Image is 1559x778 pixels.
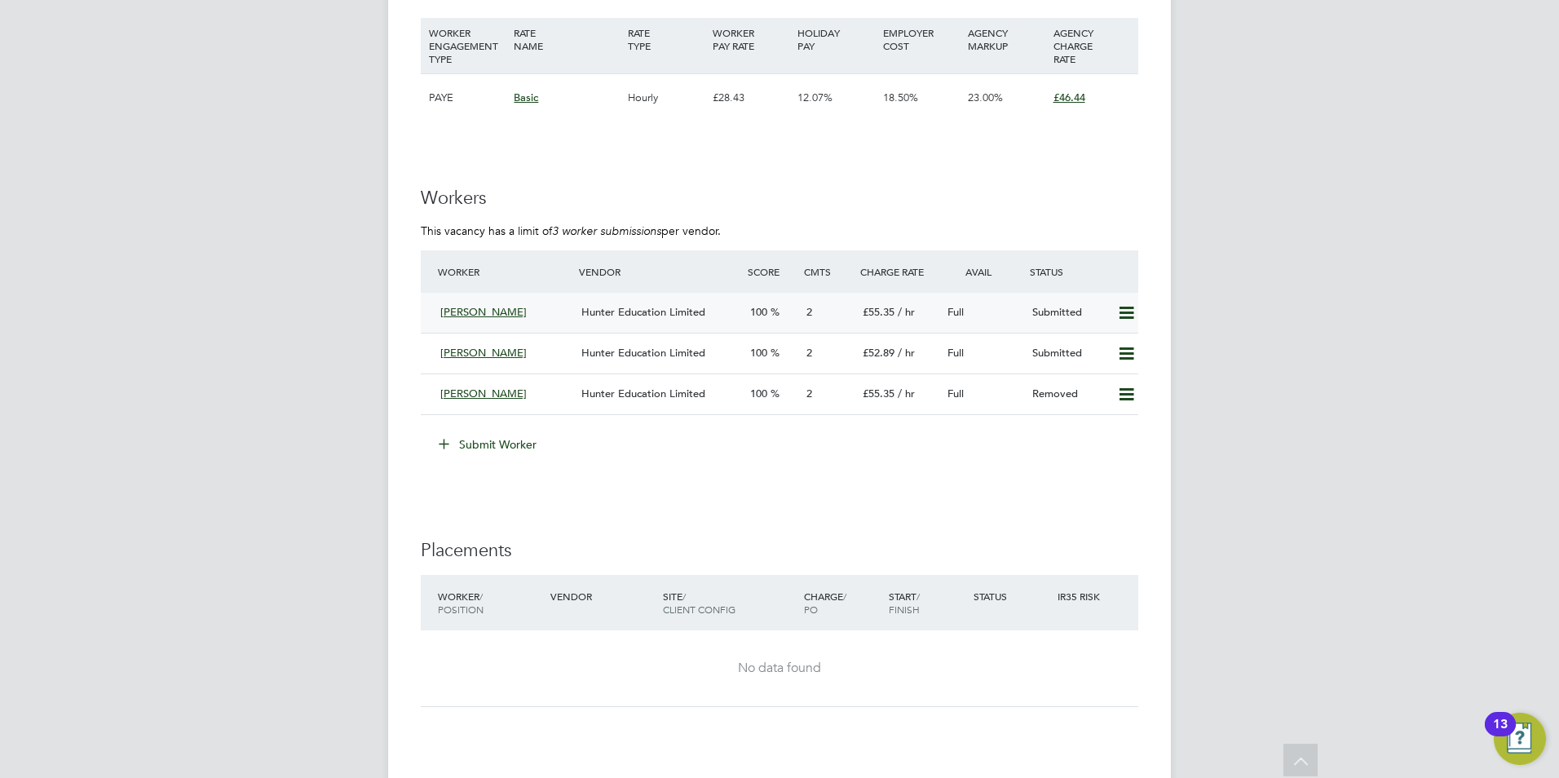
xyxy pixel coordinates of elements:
span: £55.35 [863,387,894,400]
div: RATE NAME [510,18,623,60]
div: Worker [434,257,575,286]
span: 2 [806,387,812,400]
div: £28.43 [709,74,793,122]
div: EMPLOYER COST [879,18,964,60]
button: Open Resource Center, 13 new notifications [1494,713,1546,765]
span: Full [947,346,964,360]
span: Full [947,387,964,400]
span: £52.89 [863,346,894,360]
span: 18.50% [883,91,918,104]
div: Avail [941,257,1026,286]
span: 2 [806,305,812,319]
p: This vacancy has a limit of per vendor. [421,223,1138,238]
div: Worker [434,581,546,624]
span: / Finish [889,590,920,616]
span: £46.44 [1053,91,1085,104]
div: HOLIDAY PAY [793,18,878,60]
span: 12.07% [797,91,832,104]
em: 3 worker submissions [552,223,661,238]
span: / PO [804,590,846,616]
span: Hunter Education Limited [581,305,705,319]
span: / hr [898,346,915,360]
span: Hunter Education Limited [581,346,705,360]
div: No data found [437,660,1122,677]
span: / hr [898,387,915,400]
span: Basic [514,91,538,104]
h3: Placements [421,539,1138,563]
div: Status [969,581,1054,611]
span: / Position [438,590,484,616]
button: Submit Worker [427,431,550,458]
div: Vendor [546,581,659,611]
span: Hunter Education Limited [581,387,705,400]
span: / hr [898,305,915,319]
div: Cmts [800,257,856,286]
div: Submitted [1026,340,1111,367]
span: 2 [806,346,812,360]
span: 100 [750,387,767,400]
span: 100 [750,305,767,319]
div: 13 [1493,724,1508,745]
div: RATE TYPE [624,18,709,60]
span: £55.35 [863,305,894,319]
span: [PERSON_NAME] [440,387,527,400]
div: WORKER PAY RATE [709,18,793,60]
div: Status [1026,257,1138,286]
div: Charge [800,581,885,624]
div: Start [885,581,969,624]
span: Full [947,305,964,319]
div: Hourly [624,74,709,122]
div: Charge Rate [856,257,941,286]
div: Site [659,581,800,624]
div: AGENCY MARKUP [964,18,1049,60]
div: WORKER ENGAGEMENT TYPE [425,18,510,73]
span: [PERSON_NAME] [440,346,527,360]
span: 100 [750,346,767,360]
span: 23.00% [968,91,1003,104]
div: Score [744,257,800,286]
div: PAYE [425,74,510,122]
h3: Workers [421,187,1138,210]
div: Submitted [1026,299,1111,326]
span: / Client Config [663,590,735,616]
div: AGENCY CHARGE RATE [1049,18,1134,73]
div: Removed [1026,381,1111,408]
span: [PERSON_NAME] [440,305,527,319]
div: IR35 Risk [1053,581,1110,611]
div: Vendor [575,257,744,286]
